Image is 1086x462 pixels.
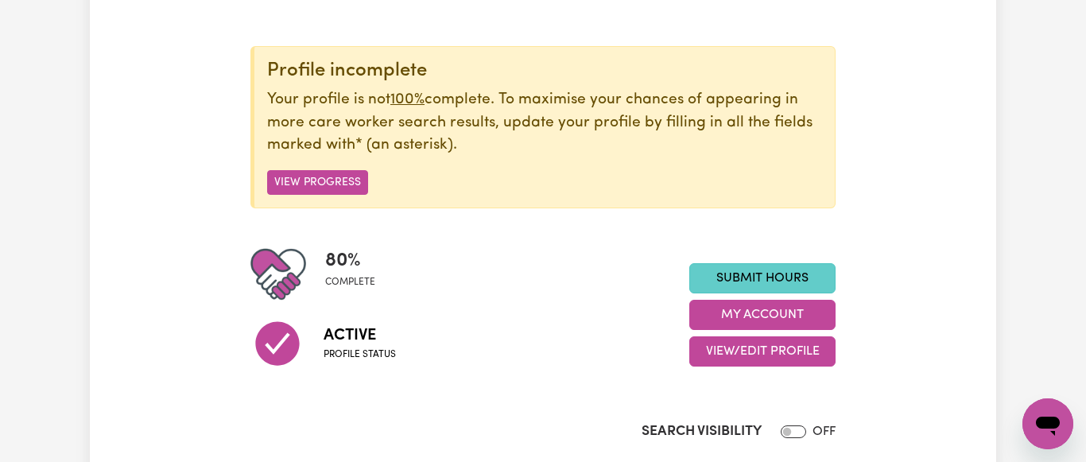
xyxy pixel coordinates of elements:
[325,275,375,289] span: complete
[355,138,453,153] span: an asterisk
[324,324,396,347] span: Active
[267,89,822,157] p: Your profile is not complete. To maximise your chances of appearing in more care worker search re...
[390,92,425,107] u: 100%
[325,247,375,275] span: 80 %
[689,300,836,330] button: My Account
[267,170,368,195] button: View Progress
[1022,398,1073,449] iframe: Button to launch messaging window, conversation in progress
[325,247,388,302] div: Profile completeness: 80%
[324,347,396,362] span: Profile status
[267,60,822,83] div: Profile incomplete
[642,421,762,442] label: Search Visibility
[689,263,836,293] a: Submit Hours
[689,336,836,367] button: View/Edit Profile
[813,425,836,438] span: OFF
